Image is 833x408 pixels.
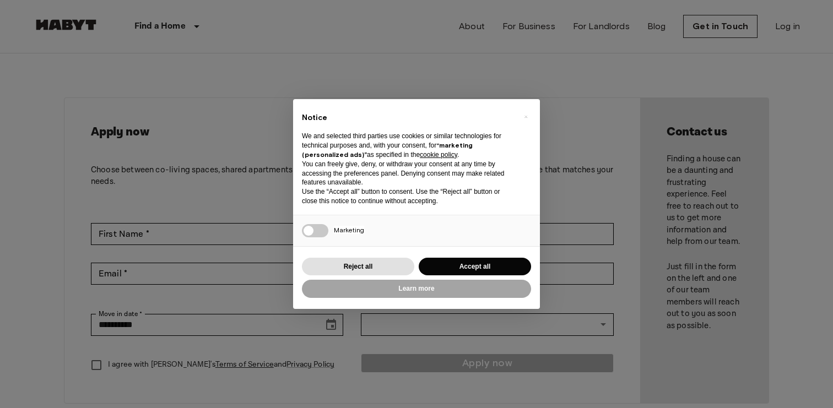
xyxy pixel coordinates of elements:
[302,141,473,159] strong: “marketing (personalized ads)”
[302,258,414,276] button: Reject all
[334,226,364,234] span: Marketing
[302,280,531,298] button: Learn more
[524,110,528,123] span: ×
[419,258,531,276] button: Accept all
[302,112,513,123] h2: Notice
[302,160,513,187] p: You can freely give, deny, or withdraw your consent at any time by accessing the preferences pane...
[302,132,513,159] p: We and selected third parties use cookies or similar technologies for technical purposes and, wit...
[517,108,534,126] button: Close this notice
[302,187,513,206] p: Use the “Accept all” button to consent. Use the “Reject all” button or close this notice to conti...
[420,151,457,159] a: cookie policy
